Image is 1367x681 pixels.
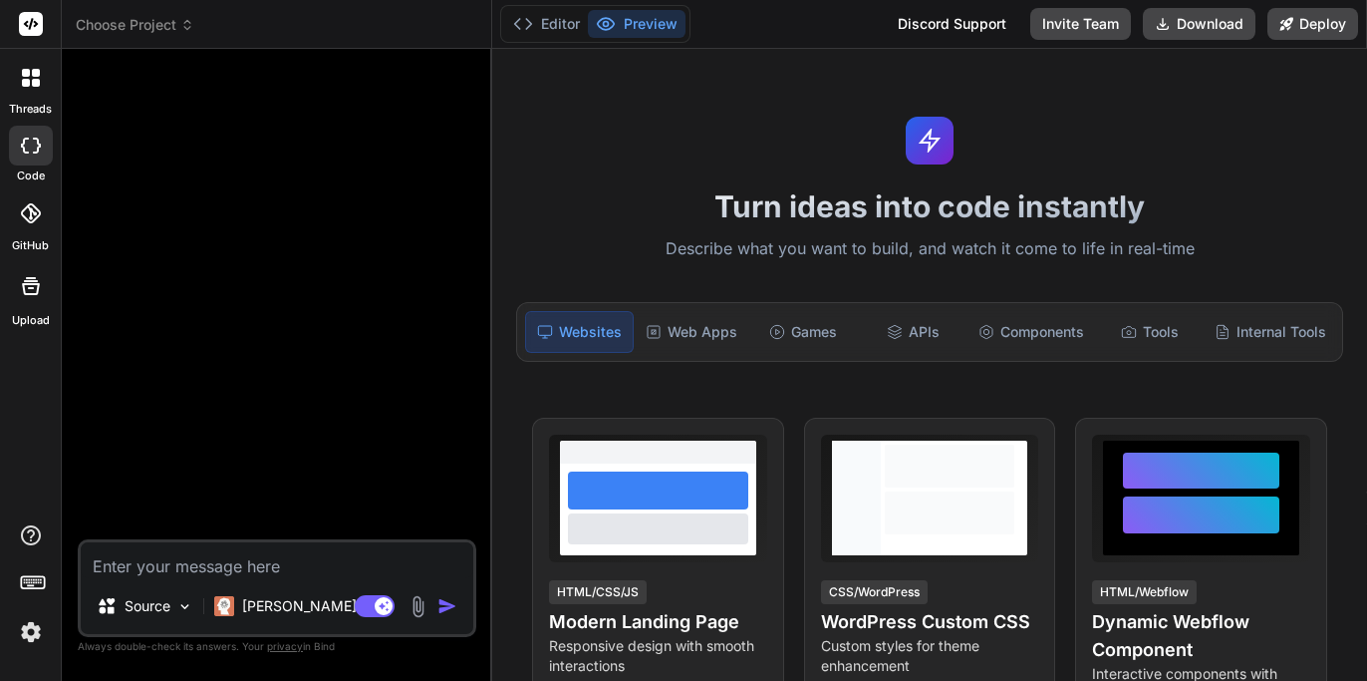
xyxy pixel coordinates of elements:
[267,640,303,652] span: privacy
[14,615,48,649] img: settings
[549,580,647,604] div: HTML/CSS/JS
[12,312,50,329] label: Upload
[886,8,1018,40] div: Discord Support
[821,608,1039,636] h4: WordPress Custom CSS
[588,10,685,38] button: Preview
[1143,8,1255,40] button: Download
[549,636,767,676] p: Responsive design with smooth interactions
[1030,8,1131,40] button: Invite Team
[78,637,476,656] p: Always double-check its answers. Your in Bind
[1207,311,1334,353] div: Internal Tools
[821,580,928,604] div: CSS/WordPress
[504,236,1355,262] p: Describe what you want to build, and watch it come to life in real-time
[1267,8,1358,40] button: Deploy
[525,311,634,353] div: Websites
[437,596,457,616] img: icon
[76,15,194,35] span: Choose Project
[242,596,391,616] p: [PERSON_NAME] 4 S..
[9,101,52,118] label: threads
[1092,608,1310,664] h4: Dynamic Webflow Component
[17,168,45,184] label: code
[214,596,234,616] img: Claude 4 Sonnet
[504,188,1355,224] h1: Turn ideas into code instantly
[638,311,745,353] div: Web Apps
[549,608,767,636] h4: Modern Landing Page
[176,598,193,615] img: Pick Models
[505,10,588,38] button: Editor
[1092,580,1197,604] div: HTML/Webflow
[125,596,170,616] p: Source
[12,237,49,254] label: GitHub
[1096,311,1203,353] div: Tools
[749,311,856,353] div: Games
[970,311,1092,353] div: Components
[407,595,429,618] img: attachment
[821,636,1039,676] p: Custom styles for theme enhancement
[860,311,966,353] div: APIs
